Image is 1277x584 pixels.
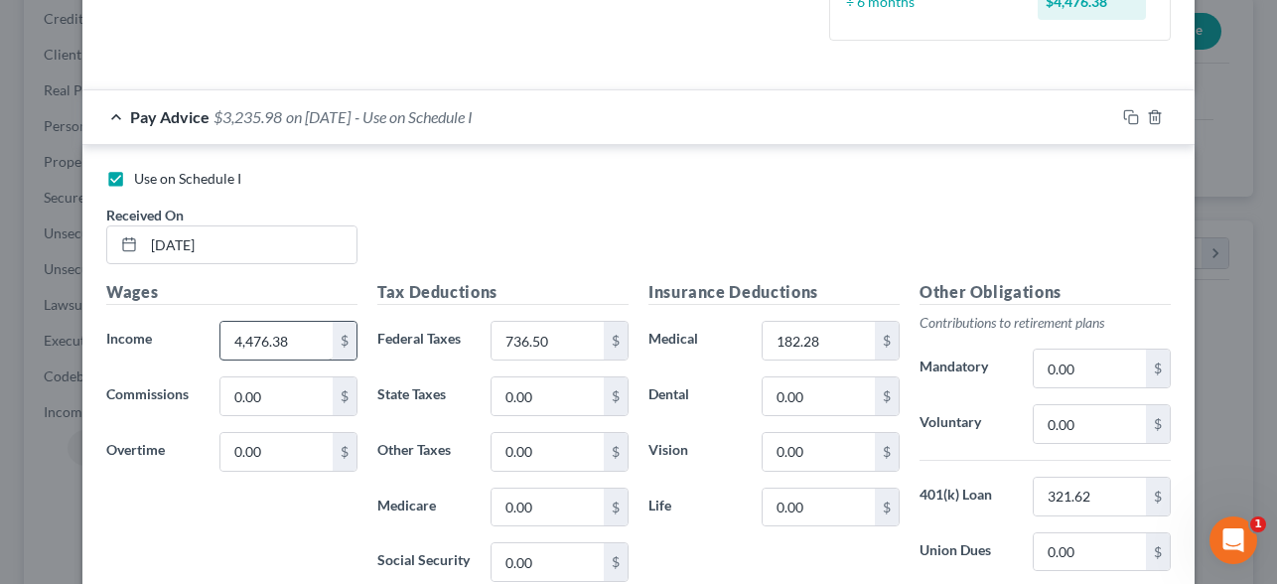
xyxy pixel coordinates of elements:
[220,433,333,471] input: 0.00
[220,377,333,415] input: 0.00
[638,432,752,472] label: Vision
[638,488,752,527] label: Life
[1034,533,1146,571] input: 0.00
[367,488,481,527] label: Medicare
[213,107,282,126] span: $3,235.98
[333,377,356,415] div: $
[648,280,900,305] h5: Insurance Deductions
[355,107,473,126] span: - Use on Schedule I
[130,107,210,126] span: Pay Advice
[367,542,481,582] label: Social Security
[286,107,351,126] span: on [DATE]
[492,543,604,581] input: 0.00
[1250,516,1266,532] span: 1
[1209,516,1257,564] iframe: Intercom live chat
[367,321,481,361] label: Federal Taxes
[875,377,899,415] div: $
[492,377,604,415] input: 0.00
[96,432,210,472] label: Overtime
[1034,405,1146,443] input: 0.00
[1146,478,1170,515] div: $
[377,280,629,305] h5: Tax Deductions
[910,349,1023,388] label: Mandatory
[763,322,875,360] input: 0.00
[492,489,604,526] input: 0.00
[638,376,752,416] label: Dental
[604,489,628,526] div: $
[220,322,333,360] input: 0.00
[604,322,628,360] div: $
[367,432,481,472] label: Other Taxes
[920,280,1171,305] h5: Other Obligations
[875,433,899,471] div: $
[1146,405,1170,443] div: $
[875,322,899,360] div: $
[134,170,241,187] span: Use on Schedule I
[367,376,481,416] label: State Taxes
[875,489,899,526] div: $
[106,207,184,223] span: Received On
[333,433,356,471] div: $
[492,433,604,471] input: 0.00
[763,489,875,526] input: 0.00
[763,433,875,471] input: 0.00
[920,313,1171,333] p: Contributions to retirement plans
[604,377,628,415] div: $
[910,477,1023,516] label: 401(k) Loan
[96,376,210,416] label: Commissions
[763,377,875,415] input: 0.00
[1146,533,1170,571] div: $
[1034,478,1146,515] input: 0.00
[638,321,752,361] label: Medical
[604,543,628,581] div: $
[910,532,1023,572] label: Union Dues
[1146,350,1170,387] div: $
[492,322,604,360] input: 0.00
[1034,350,1146,387] input: 0.00
[106,280,357,305] h5: Wages
[910,404,1023,444] label: Voluntary
[333,322,356,360] div: $
[144,226,356,264] input: MM/DD/YYYY
[106,330,152,347] span: Income
[604,433,628,471] div: $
